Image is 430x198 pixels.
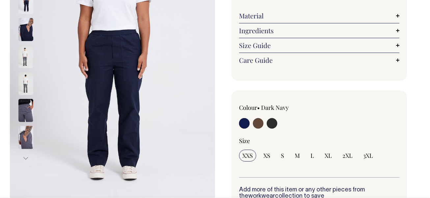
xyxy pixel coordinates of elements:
input: 2XL [339,150,356,161]
span: 2XL [342,152,353,160]
img: charcoal [18,45,33,68]
input: XS [260,150,274,161]
span: M [295,152,300,160]
div: Colour [239,104,303,111]
input: XXS [239,150,256,161]
img: charcoal [18,72,33,95]
input: XL [321,150,335,161]
span: S [281,152,284,160]
button: Next [21,151,31,166]
input: M [291,150,303,161]
span: L [310,152,314,160]
span: 3XL [363,152,373,160]
img: charcoal [18,99,33,122]
a: Care Guide [239,56,399,64]
a: Material [239,12,399,20]
label: Dark Navy [261,104,289,111]
span: • [257,104,260,111]
span: XXS [242,152,253,160]
span: XL [325,152,332,160]
img: charcoal [18,126,33,149]
span: XS [263,152,270,160]
img: dark-navy [18,18,33,41]
div: Size [239,137,399,145]
a: Ingredients [239,27,399,35]
input: S [278,150,287,161]
input: 3XL [360,150,376,161]
a: Size Guide [239,41,399,49]
input: L [307,150,317,161]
